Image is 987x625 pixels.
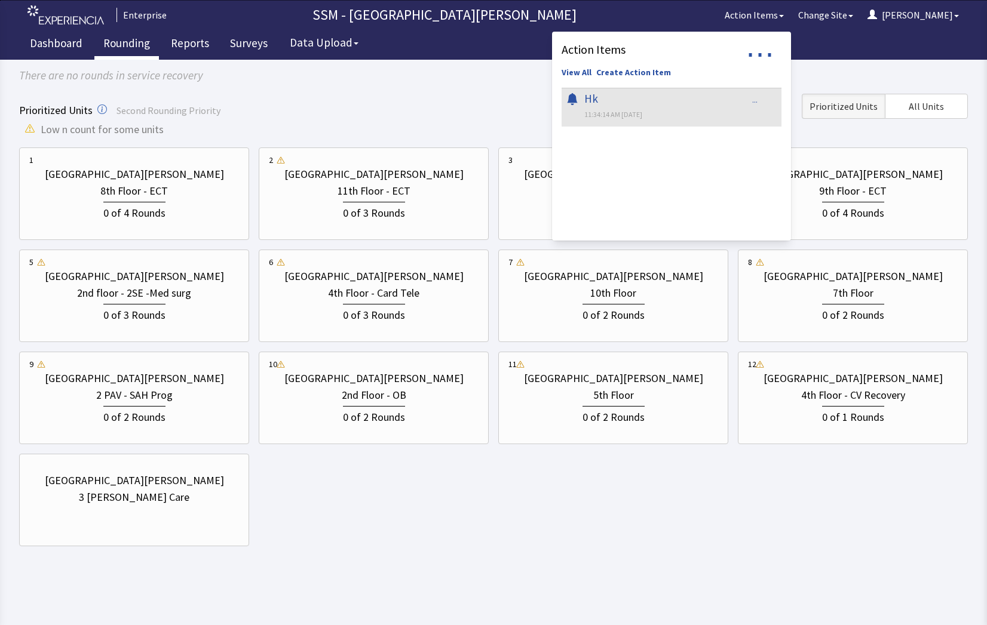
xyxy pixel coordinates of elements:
div: 11th Floor - ECT [338,183,410,199]
span: Second Rounding Priority [117,104,220,116]
div: 7 [508,256,513,268]
div: [GEOGRAPHIC_DATA][PERSON_NAME] [284,268,464,285]
div: 8th Floor - ECT [100,183,168,199]
div: 0 of 3 Rounds [103,304,165,324]
div: 6 [269,256,273,268]
a: Dashboard [21,30,91,60]
div: [GEOGRAPHIC_DATA][PERSON_NAME] [764,166,943,183]
div: 5th Floor [593,387,634,404]
span: All Units [909,99,944,113]
div: [GEOGRAPHIC_DATA][PERSON_NAME] [45,472,224,489]
a: Reports [162,30,218,60]
div: 0 of 3 Rounds [343,202,405,221]
div: [GEOGRAPHIC_DATA][PERSON_NAME] [45,370,224,387]
div: [GEOGRAPHIC_DATA][PERSON_NAME] [45,166,224,183]
a: Rounding [94,30,159,60]
div: 10th Floor [590,285,636,301]
div: 0 of 3 Rounds [343,304,405,324]
div: 0 of 1 Rounds [822,406,884,426]
div: 9th Floor - ECT [819,183,887,199]
button: ⋯ [738,41,781,66]
div: 0 of 2 Rounds [103,406,165,426]
a: Surveys [221,30,277,60]
button: Prioritized Units [802,94,885,119]
div: 0 of 2 Rounds [583,304,645,324]
button: ... [745,87,765,112]
p: SSM - [GEOGRAPHIC_DATA][PERSON_NAME] [171,5,718,24]
div: 0 of 2 Rounds [822,304,884,324]
div: [GEOGRAPHIC_DATA][PERSON_NAME] [764,370,943,387]
p: Action Items [562,41,626,66]
div: [GEOGRAPHIC_DATA][PERSON_NAME] [764,268,943,285]
div: [GEOGRAPHIC_DATA][PERSON_NAME] [284,370,464,387]
div: [GEOGRAPHIC_DATA][PERSON_NAME] [45,268,224,285]
div: 0 of 2 Rounds [583,406,645,426]
div: 3 [PERSON_NAME] Care [79,489,189,506]
div: 12 [748,358,756,370]
div: [GEOGRAPHIC_DATA][PERSON_NAME] [284,166,464,183]
span: ... [752,94,758,106]
div: 7th Floor [833,285,873,301]
div: 2nd floor - 2SE -Med surg [77,285,191,301]
span: 11:34:14 AM [DATE] [584,110,642,119]
button: All Units [885,94,968,119]
div: 9 [29,358,33,370]
div: 5 [29,256,33,268]
div: 1 [29,154,33,166]
img: experiencia_logo.png [27,5,104,25]
button: [PERSON_NAME] [860,3,966,27]
span: ⋯ [746,47,774,61]
div: 2 [269,154,273,166]
div: 0 of 2 Rounds [343,406,405,426]
div: [GEOGRAPHIC_DATA][PERSON_NAME] [524,166,703,183]
div: 4th Floor - Card Tele [328,285,419,301]
div: 2 PAV - SAH Prog [96,387,173,404]
button: Change Site [791,3,860,27]
div: 4th Floor - CV Recovery [801,387,905,404]
div: Enterprise [117,8,167,22]
div: [GEOGRAPHIC_DATA][PERSON_NAME] [524,370,703,387]
div: There are no rounds in service recovery [19,67,968,84]
div: 10 [269,358,277,370]
div: 8 [748,256,752,268]
div: 3 [508,154,513,166]
div: 0 of 4 Rounds [103,202,165,221]
a: Create Action Item [596,66,671,78]
button: Data Upload [283,32,366,54]
a: View All [562,66,591,78]
div: 11 [508,358,517,370]
span: Low n count for some units [41,121,164,138]
span: Prioritized Units [810,99,878,113]
div: 0 of 4 Rounds [822,202,884,221]
div: [GEOGRAPHIC_DATA][PERSON_NAME] [524,268,703,285]
button: Action Items [718,3,791,27]
div: 2nd Floor - OB [342,387,406,404]
span: Prioritized Units [19,103,93,117]
p: Hk [584,93,598,104]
